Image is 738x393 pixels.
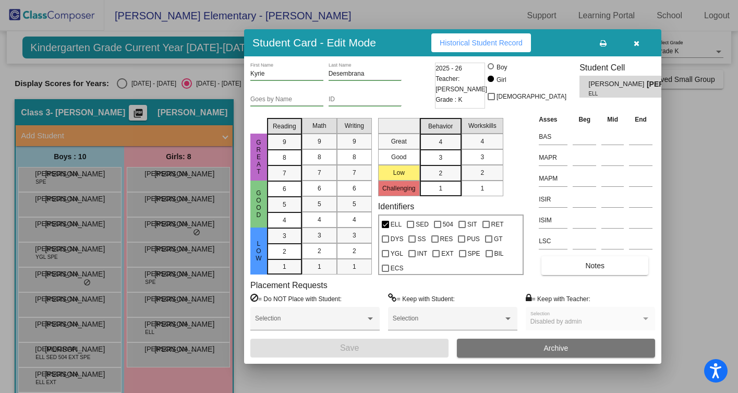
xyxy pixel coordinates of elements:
span: 6 [353,184,356,193]
span: GT [494,233,503,245]
span: BIL [494,247,504,260]
span: Reading [273,122,296,131]
span: 3 [439,153,442,162]
span: 5 [283,200,286,209]
span: INT [417,247,427,260]
span: SS [417,233,426,245]
span: 8 [283,153,286,162]
span: 3 [318,231,321,240]
span: 3 [283,231,286,241]
input: assessment [539,192,567,207]
span: Writing [345,121,364,130]
span: 2 [318,246,321,256]
span: ECS [391,262,404,275]
span: 8 [318,152,321,162]
button: Historical Student Record [431,33,531,52]
span: Workskills [468,121,497,130]
span: RET [491,218,504,231]
span: 1 [353,262,356,271]
span: 9 [318,137,321,146]
span: EXT [441,247,453,260]
span: 1 [439,184,442,193]
span: 4 [480,137,484,146]
th: Asses [536,114,570,125]
th: End [626,114,655,125]
span: DYS [391,233,404,245]
span: YGL [391,247,403,260]
span: 2025 - 26 [435,63,462,74]
span: 2 [283,247,286,256]
span: 3 [480,152,484,162]
h3: Student Cell [579,63,670,73]
span: 3 [353,231,356,240]
th: Mid [599,114,626,125]
span: 5 [353,199,356,209]
button: Save [250,339,449,358]
input: goes by name [250,96,323,103]
span: RES [440,233,453,245]
span: 4 [439,137,442,147]
span: Notes [585,261,604,270]
span: ELL [589,90,639,98]
span: Good [254,189,263,219]
div: Girl [496,75,506,85]
span: Math [312,121,326,130]
button: Notes [541,256,648,275]
span: SPE [468,247,480,260]
span: [DEMOGRAPHIC_DATA] [497,90,566,103]
span: Great [254,139,263,175]
span: Historical Student Record [440,39,523,47]
span: 6 [318,184,321,193]
span: 1 [283,262,286,271]
span: 4 [283,216,286,225]
span: 2 [439,169,442,178]
span: [PERSON_NAME] [647,79,661,90]
input: assessment [539,233,567,249]
input: assessment [539,212,567,228]
span: 1 [480,184,484,193]
span: ELL [391,218,402,231]
span: Behavior [428,122,453,131]
label: = Do NOT Place with Student: [250,293,342,304]
button: Archive [457,339,655,358]
input: assessment [539,150,567,165]
span: [PERSON_NAME] [589,79,647,90]
span: SED [416,218,429,231]
span: SIT [467,218,477,231]
span: 5 [318,199,321,209]
label: = Keep with Teacher: [526,293,590,304]
span: 4 [353,215,356,224]
span: 4 [318,215,321,224]
span: Archive [544,344,568,352]
span: Grade : K [435,94,462,105]
span: 6 [283,184,286,194]
span: 7 [283,169,286,178]
span: Disabled by admin [530,318,582,325]
h3: Student Card - Edit Mode [252,36,376,49]
input: assessment [539,129,567,145]
span: 7 [318,168,321,177]
span: PUS [467,233,480,245]
div: Boy [496,63,507,72]
input: assessment [539,171,567,186]
span: 1 [318,262,321,271]
span: Low [254,240,263,262]
span: 8 [353,152,356,162]
span: 9 [283,137,286,147]
span: 2 [353,246,356,256]
label: Identifiers [378,201,414,211]
th: Beg [570,114,599,125]
span: 9 [353,137,356,146]
span: 504 [443,218,453,231]
span: 2 [480,168,484,177]
span: Teacher: [PERSON_NAME] [435,74,487,94]
label: = Keep with Student: [388,293,455,304]
label: Placement Requests [250,280,328,290]
span: Save [340,343,359,352]
span: 7 [353,168,356,177]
